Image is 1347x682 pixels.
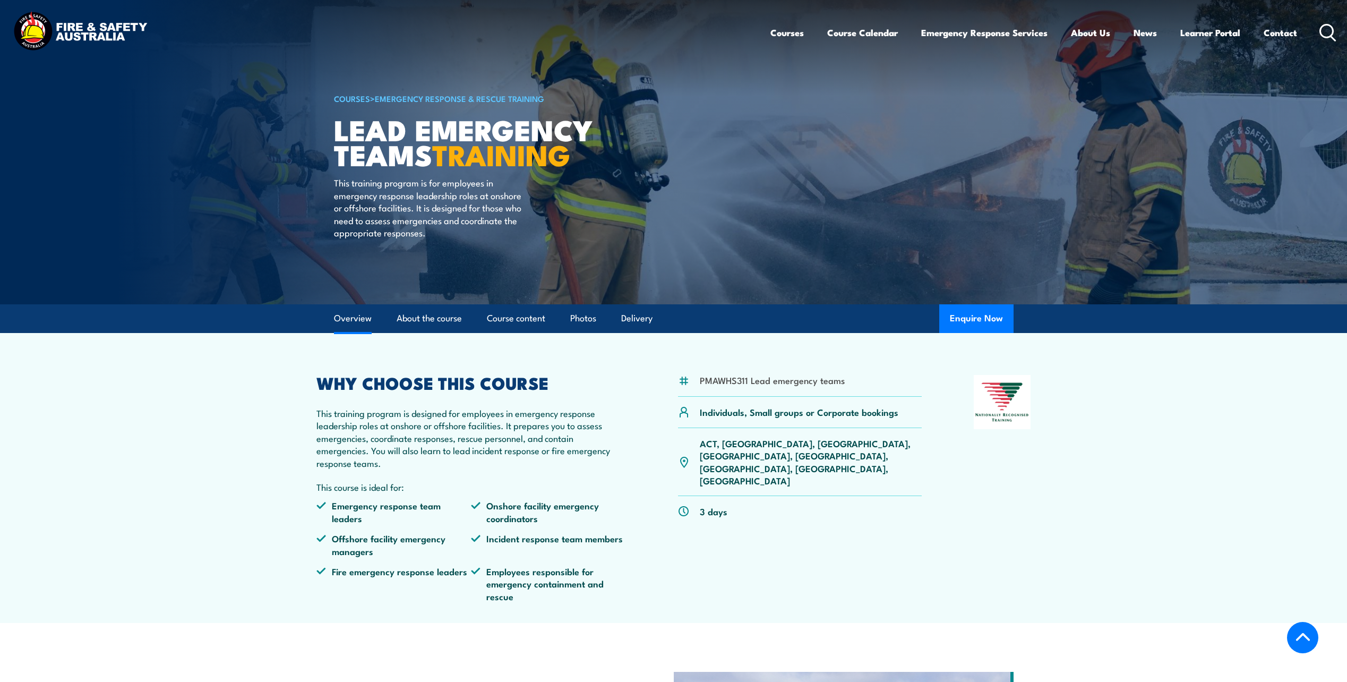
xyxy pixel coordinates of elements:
a: Course content [487,304,545,333]
p: This training program is for employees in emergency response leadership roles at onshore or offsh... [334,176,528,238]
li: Offshore facility emergency managers [316,532,471,557]
li: Emergency response team leaders [316,499,471,524]
a: Course Calendar [827,19,898,47]
li: Incident response team members [471,532,626,557]
a: Contact [1264,19,1297,47]
h1: Lead Emergency Teams [334,117,596,166]
a: About Us [1071,19,1110,47]
strong: TRAINING [432,132,570,176]
a: Overview [334,304,372,333]
a: Emergency Response & Rescue Training [375,92,544,104]
a: Courses [770,19,804,47]
a: Emergency Response Services [921,19,1048,47]
a: Delivery [621,304,653,333]
p: This course is ideal for: [316,481,627,493]
a: About the course [397,304,462,333]
p: ACT, [GEOGRAPHIC_DATA], [GEOGRAPHIC_DATA], [GEOGRAPHIC_DATA], [GEOGRAPHIC_DATA], [GEOGRAPHIC_DATA... [700,437,922,487]
a: COURSES [334,92,370,104]
li: Onshore facility emergency coordinators [471,499,626,524]
h2: WHY CHOOSE THIS COURSE [316,375,627,390]
img: Nationally Recognised Training logo. [974,375,1031,429]
p: 3 days [700,505,727,517]
a: News [1134,19,1157,47]
li: Fire emergency response leaders [316,565,471,602]
li: PMAWHS311 Lead emergency teams [700,374,845,386]
a: Photos [570,304,596,333]
p: Individuals, Small groups or Corporate bookings [700,406,898,418]
p: This training program is designed for employees in emergency response leadership roles at onshore... [316,407,627,469]
li: Employees responsible for emergency containment and rescue [471,565,626,602]
a: Learner Portal [1180,19,1240,47]
h6: > [334,92,596,105]
button: Enquire Now [939,304,1014,333]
